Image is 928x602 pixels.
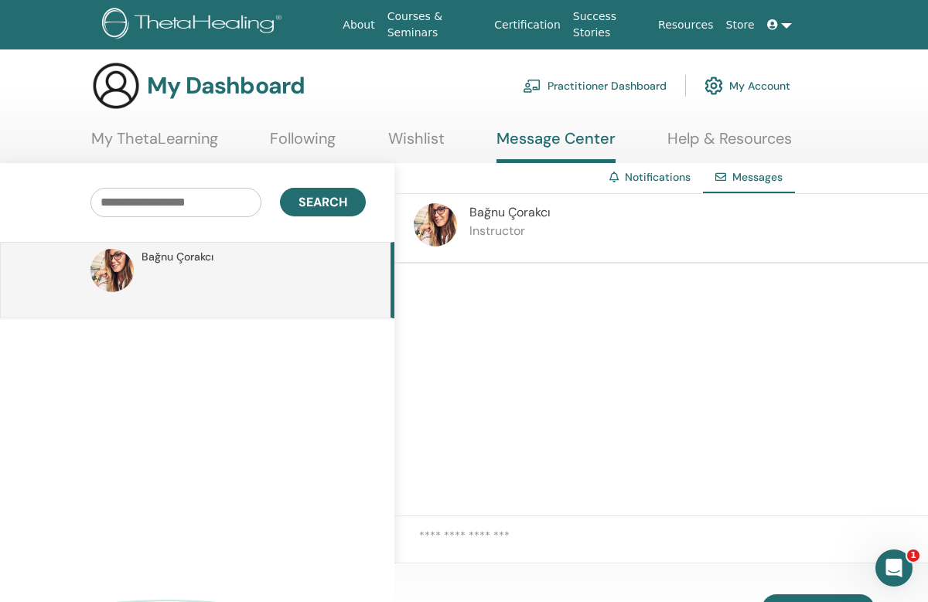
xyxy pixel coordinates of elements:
a: About [336,11,380,39]
span: 1 [907,549,919,562]
img: cog.svg [705,73,723,99]
a: Message Center [496,129,616,163]
a: Resources [652,11,720,39]
img: generic-user-icon.jpg [91,61,141,111]
a: My Account [705,69,790,103]
a: Success Stories [567,2,652,47]
span: Bağnu Çorakcı [142,249,213,265]
span: Bağnu Çorakcı [469,204,551,220]
a: Practitioner Dashboard [523,69,667,103]
p: Instructor [469,222,551,240]
a: Help & Resources [667,129,792,159]
span: Search [299,194,347,210]
a: Wishlist [388,129,445,159]
h3: My Dashboard [147,72,305,100]
img: chalkboard-teacher.svg [523,79,541,93]
iframe: Intercom live chat [875,549,913,587]
a: Courses & Seminars [381,2,489,47]
img: default.jpg [90,249,134,292]
span: Messages [732,170,783,184]
a: Certification [488,11,566,39]
button: Search [280,188,366,216]
img: logo.png [102,8,287,43]
a: Notifications [625,170,691,184]
a: My ThetaLearning [91,129,218,159]
a: Store [720,11,761,39]
img: default.jpg [414,203,457,247]
a: Following [270,129,336,159]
